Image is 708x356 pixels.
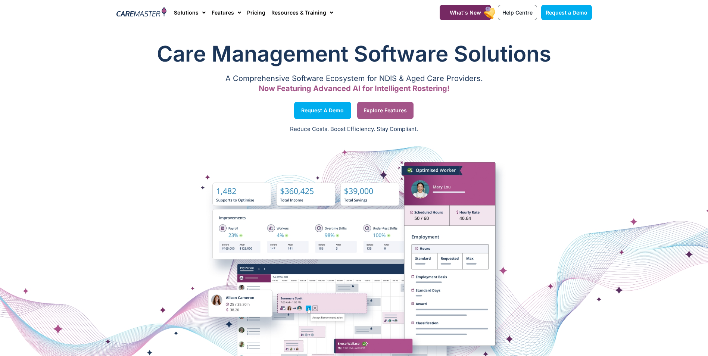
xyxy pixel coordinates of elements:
[4,125,704,134] p: Reduce Costs. Boost Efficiency. Stay Compliant.
[546,9,587,16] span: Request a Demo
[450,9,481,16] span: What's New
[498,5,537,20] a: Help Centre
[541,5,592,20] a: Request a Demo
[259,84,450,93] span: Now Featuring Advanced AI for Intelligent Rostering!
[357,102,414,119] a: Explore Features
[294,102,351,119] a: Request a Demo
[116,76,592,81] p: A Comprehensive Software Ecosystem for NDIS & Aged Care Providers.
[502,9,533,16] span: Help Centre
[301,109,344,112] span: Request a Demo
[116,7,167,18] img: CareMaster Logo
[364,109,407,112] span: Explore Features
[440,5,491,20] a: What's New
[116,39,592,69] h1: Care Management Software Solutions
